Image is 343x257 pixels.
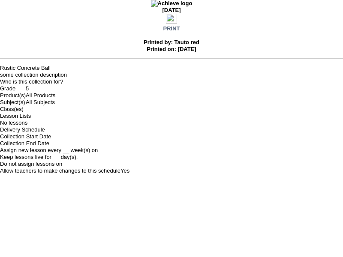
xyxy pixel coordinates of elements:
[26,85,55,92] td: 5
[166,14,177,24] img: print.gif
[26,92,55,99] td: All Products
[163,25,180,32] a: PRINT
[26,99,55,106] td: All Subjects
[120,167,129,174] td: Yes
